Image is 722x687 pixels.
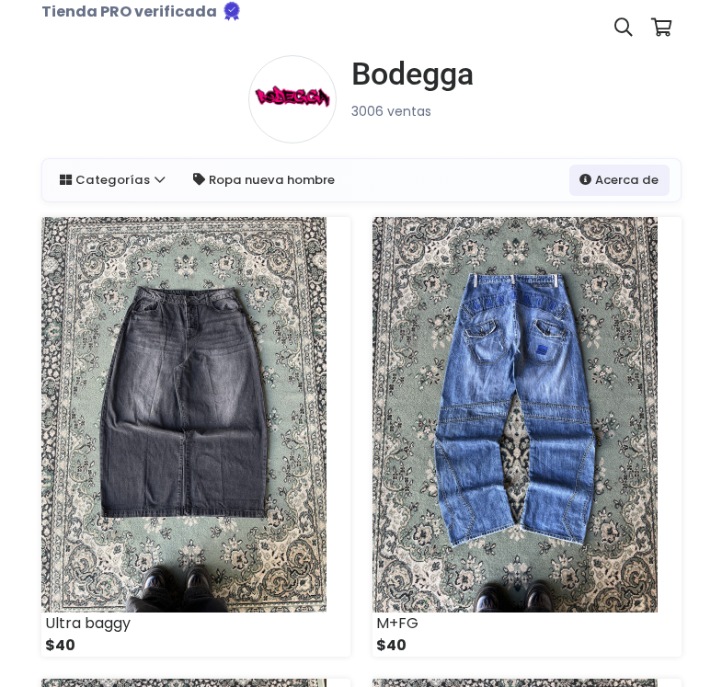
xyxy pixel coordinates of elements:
[41,1,217,22] b: Tienda PRO verificada
[41,217,350,657] a: Ultra baggy $40
[41,635,350,657] div: $40
[248,55,337,143] img: small.png
[372,613,682,635] div: M+FG
[41,613,350,635] div: Ultra baggy
[50,165,176,196] a: Categorías
[337,55,474,93] a: Bodegga
[569,165,669,196] a: Acerca de
[41,217,327,613] img: small_1746409871988.jpeg
[372,217,658,613] img: small_1746409103483.jpeg
[372,635,682,657] div: $40
[351,102,431,120] small: 3006 ventas
[372,217,682,657] a: M+FG $40
[182,165,344,196] a: Ropa nueva hombre
[351,55,474,93] h1: Bodegga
